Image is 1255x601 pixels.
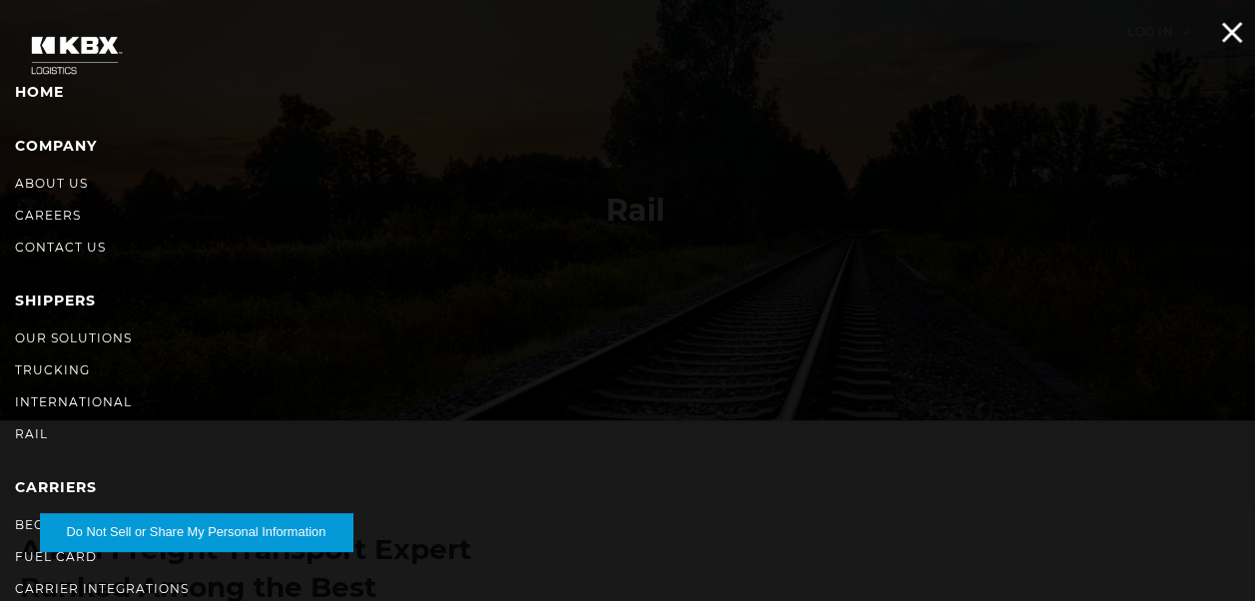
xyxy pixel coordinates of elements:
[15,581,189,596] a: Carrier Integrations
[15,478,97,496] a: Carriers
[15,208,81,223] a: Careers
[15,20,135,91] img: kbx logo
[15,330,132,345] a: Our Solutions
[15,426,48,441] a: RAIL
[15,517,158,532] a: Become a Carrier
[15,362,90,377] a: Trucking
[15,176,88,191] a: About Us
[15,137,97,155] a: Company
[40,513,352,551] button: Do Not Sell or Share My Personal Information
[15,394,132,409] a: International
[15,292,96,309] a: SHIPPERS
[15,549,97,564] a: Fuel Card
[15,240,106,255] a: Contact Us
